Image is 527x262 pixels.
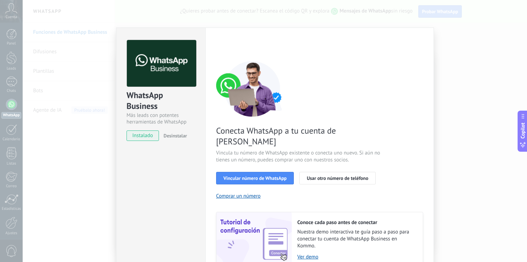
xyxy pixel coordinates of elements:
span: instalado [127,130,159,141]
div: WhatsApp Business [127,90,195,112]
img: logo_main.png [127,40,196,87]
a: Ver demo [297,254,416,260]
span: Copilot [519,122,526,138]
h2: Conoce cada paso antes de conectar [297,219,416,226]
button: Vincular número de WhatsApp [216,172,294,184]
span: Vincula tu número de WhatsApp existente o conecta uno nuevo. Si aún no tienes un número, puedes c... [216,150,382,164]
button: Usar otro número de teléfono [299,172,375,184]
span: Conecta WhatsApp a tu cuenta de [PERSON_NAME] [216,125,382,147]
span: Desinstalar [163,133,187,139]
span: Vincular número de WhatsApp [223,176,287,181]
button: Desinstalar [161,130,187,141]
span: Nuestra demo interactiva te guía paso a paso para conectar tu cuenta de WhatsApp Business en Kommo. [297,229,416,249]
img: connect number [216,61,289,117]
div: Más leads con potentes herramientas de WhatsApp [127,112,195,125]
button: Comprar un número [216,193,261,199]
span: Usar otro número de teléfono [307,176,368,181]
